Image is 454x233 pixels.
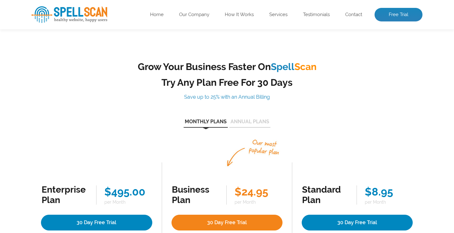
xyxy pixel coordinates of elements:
[302,215,413,230] a: 30 Day Free Trial
[229,119,271,128] button: Annual Plans
[104,200,152,205] span: per Month
[104,185,152,198] div: $495.00
[302,184,349,205] div: Standard Plan
[184,94,270,100] span: Save up to 25% with an Annual Billing
[235,200,282,205] span: per Month
[365,200,412,205] span: per Month
[41,215,152,230] a: 30 Day Free Trial
[129,77,325,88] h2: Try Any Plan Free For 30 Days
[271,61,294,72] span: Spell
[365,185,412,198] div: $8.95
[129,61,325,72] h2: Grow Your Business Faster On
[183,119,228,128] button: Monthly Plans
[172,215,282,230] a: 30 Day Free Trial
[294,61,317,72] span: Scan
[172,184,218,205] div: Business Plan
[235,185,282,198] div: $24.95
[42,184,88,205] div: Enterprise Plan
